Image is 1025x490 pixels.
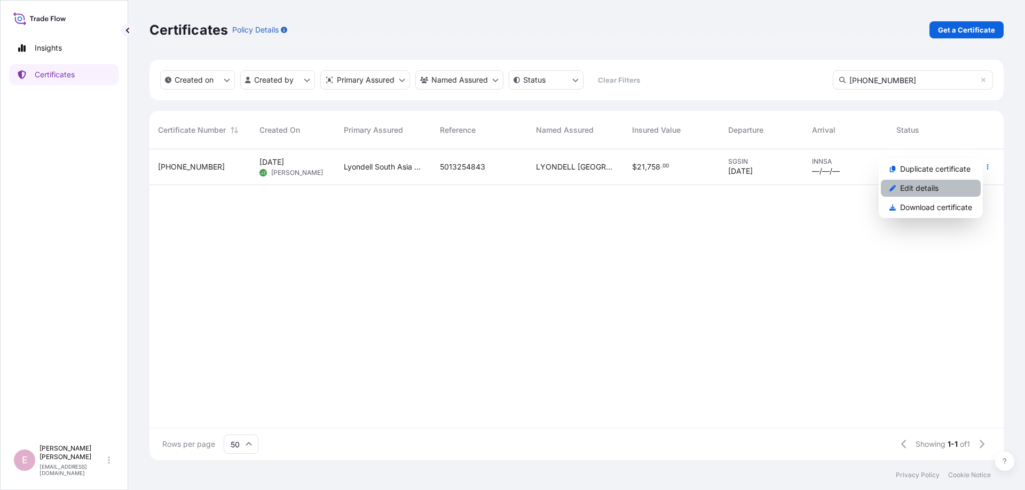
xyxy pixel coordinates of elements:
p: Get a Certificate [938,25,995,35]
p: Edit details [900,183,939,194]
p: Certificates [149,21,228,38]
p: Download certificate [900,202,972,213]
a: Download certificate [881,199,981,216]
div: Actions [879,158,983,218]
a: Duplicate certificate [881,160,981,178]
p: Duplicate certificate [900,164,971,174]
p: Policy Details [232,25,279,35]
a: Edit details [881,180,981,197]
